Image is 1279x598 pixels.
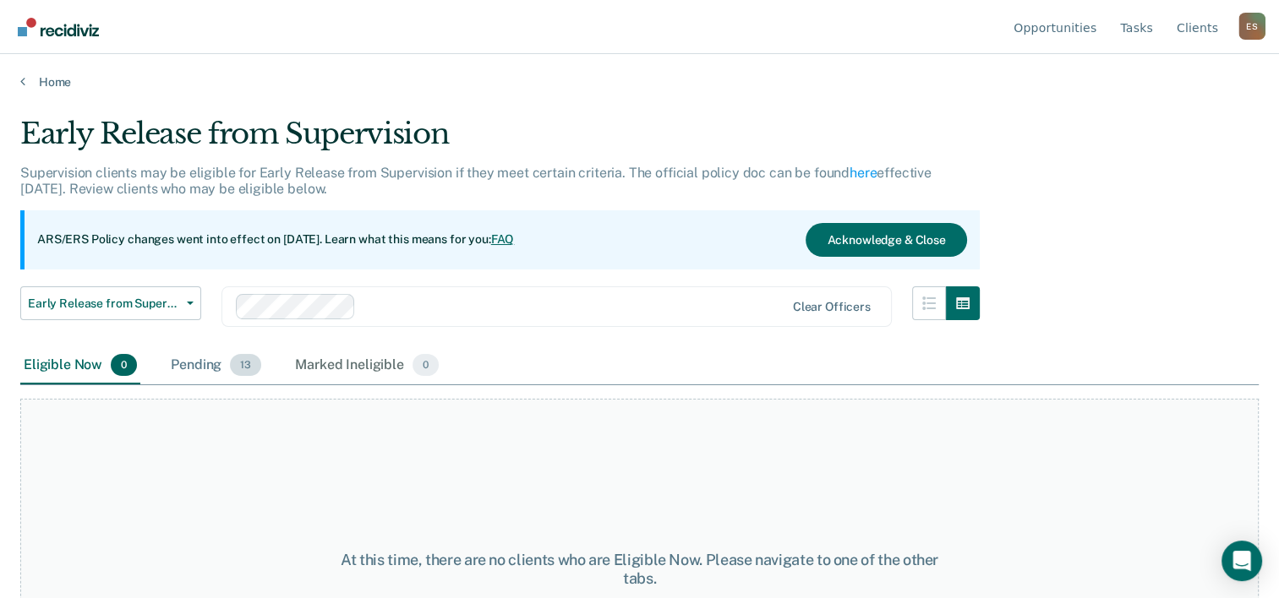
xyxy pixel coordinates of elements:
[20,347,140,384] div: Eligible Now0
[850,165,877,181] a: here
[28,296,180,311] span: Early Release from Supervision
[292,347,442,384] div: Marked Ineligible0
[18,18,99,36] img: Recidiviz
[413,354,439,376] span: 0
[20,286,201,320] button: Early Release from Supervision
[167,347,265,384] div: Pending13
[1238,13,1265,40] div: E S
[20,165,932,197] p: Supervision clients may be eligible for Early Release from Supervision if they meet certain crite...
[1238,13,1265,40] button: Profile dropdown button
[20,74,1259,90] a: Home
[37,231,514,248] p: ARS/ERS Policy changes went into effect on [DATE]. Learn what this means for you:
[230,354,261,376] span: 13
[331,551,949,587] div: At this time, there are no clients who are Eligible Now. Please navigate to one of the other tabs.
[806,223,966,257] button: Acknowledge & Close
[111,354,137,376] span: 0
[793,300,871,314] div: Clear officers
[1222,541,1262,581] div: Open Intercom Messenger
[491,232,515,246] a: FAQ
[20,117,980,165] div: Early Release from Supervision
